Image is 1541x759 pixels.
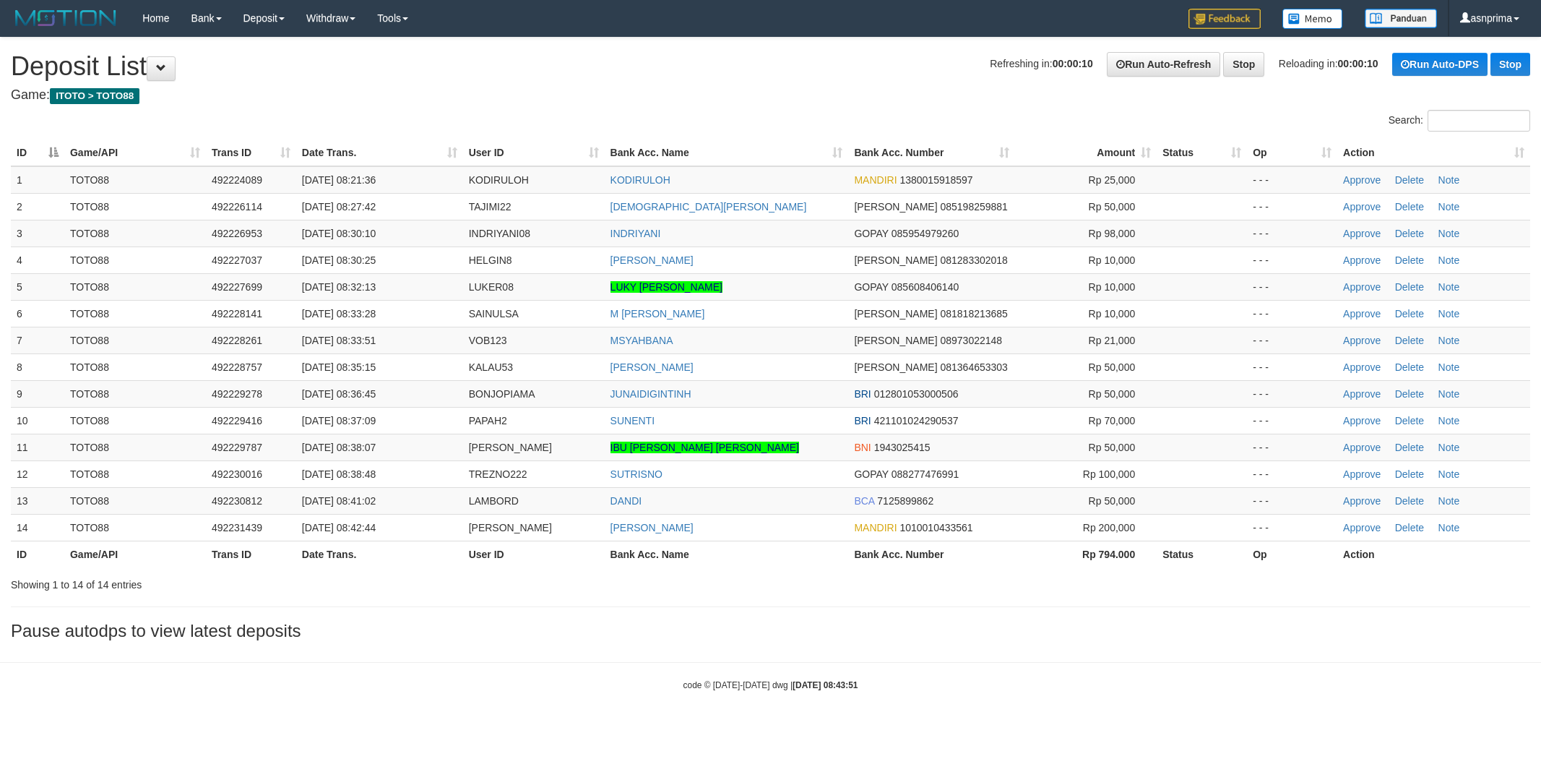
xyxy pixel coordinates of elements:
[11,52,1530,81] h1: Deposit List
[206,140,296,166] th: Trans ID: activate to sort column ascending
[1438,335,1460,346] a: Note
[854,228,888,239] span: GOPAY
[64,380,206,407] td: TOTO88
[1343,415,1381,426] a: Approve
[854,388,871,400] span: BRI
[610,495,642,507] a: DANDI
[64,487,206,514] td: TOTO88
[11,622,1530,640] h3: Pause autodps to view latest deposits
[1395,442,1424,453] a: Delete
[64,220,206,246] td: TOTO88
[848,541,1015,567] th: Bank Acc. Number
[302,228,376,239] span: [DATE] 08:30:10
[1428,110,1530,132] input: Search:
[11,572,631,592] div: Showing 1 to 14 of 14 entries
[1438,201,1460,213] a: Note
[64,353,206,380] td: TOTO88
[1395,468,1424,480] a: Delete
[463,541,605,567] th: User ID
[1438,361,1460,373] a: Note
[1337,140,1530,166] th: Action: activate to sort column ascending
[212,468,262,480] span: 492230016
[610,361,694,373] a: [PERSON_NAME]
[1343,308,1381,320] a: Approve
[212,201,262,213] span: 492226114
[610,281,722,293] a: LUKY [PERSON_NAME]
[1337,541,1530,567] th: Action
[899,174,972,186] span: Copy 1380015918597 to clipboard
[296,541,463,567] th: Date Trans.
[1343,254,1381,266] a: Approve
[212,308,262,320] span: 492228141
[212,522,262,533] span: 492231439
[610,442,799,453] a: IBU [PERSON_NAME] [PERSON_NAME]
[1247,300,1337,327] td: - - -
[302,495,376,507] span: [DATE] 08:41:02
[1089,388,1136,400] span: Rp 50,000
[610,228,661,239] a: INDRIYANI
[302,308,376,320] span: [DATE] 08:33:28
[11,246,64,273] td: 4
[11,220,64,246] td: 3
[1395,415,1424,426] a: Delete
[64,407,206,434] td: TOTO88
[854,442,871,453] span: BNI
[1343,281,1381,293] a: Approve
[302,201,376,213] span: [DATE] 08:27:42
[212,495,262,507] span: 492230812
[1343,522,1381,533] a: Approve
[854,468,888,480] span: GOPAY
[892,281,959,293] span: Copy 085608406140 to clipboard
[854,254,937,266] span: [PERSON_NAME]
[1343,361,1381,373] a: Approve
[874,442,931,453] span: Copy 1943025415 to clipboard
[469,442,552,453] span: [PERSON_NAME]
[11,327,64,353] td: 7
[1247,434,1337,460] td: - - -
[469,201,511,213] span: TAJIMI22
[1389,110,1530,132] label: Search:
[1247,407,1337,434] td: - - -
[212,174,262,186] span: 492224089
[1053,58,1093,69] strong: 00:00:10
[11,460,64,487] td: 12
[469,281,514,293] span: LUKER08
[1247,514,1337,541] td: - - -
[854,308,937,320] span: [PERSON_NAME]
[206,541,296,567] th: Trans ID
[64,166,206,194] td: TOTO88
[1083,468,1135,480] span: Rp 100,000
[605,140,849,166] th: Bank Acc. Name: activate to sort column ascending
[854,201,937,213] span: [PERSON_NAME]
[64,300,206,327] td: TOTO88
[854,281,888,293] span: GOPAY
[296,140,463,166] th: Date Trans.: activate to sort column ascending
[1343,174,1381,186] a: Approve
[1089,308,1136,320] span: Rp 10,000
[11,353,64,380] td: 8
[1089,254,1136,266] span: Rp 10,000
[874,388,959,400] span: Copy 012801053000506 to clipboard
[11,7,121,29] img: MOTION_logo.png
[302,254,376,266] span: [DATE] 08:30:25
[11,193,64,220] td: 2
[1015,541,1157,567] th: Rp 794.000
[11,487,64,514] td: 13
[1247,246,1337,273] td: - - -
[1395,361,1424,373] a: Delete
[1247,166,1337,194] td: - - -
[892,228,959,239] span: Copy 085954979260 to clipboard
[899,522,972,533] span: Copy 1010010433561 to clipboard
[892,468,959,480] span: Copy 088277476991 to clipboard
[1089,174,1136,186] span: Rp 25,000
[1223,52,1264,77] a: Stop
[1438,174,1460,186] a: Note
[854,415,871,426] span: BRI
[1343,442,1381,453] a: Approve
[469,468,527,480] span: TREZNO222
[11,300,64,327] td: 6
[1279,58,1378,69] span: Reloading in:
[610,335,673,346] a: MSYAHBANA
[1438,228,1460,239] a: Note
[469,361,513,373] span: KALAU53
